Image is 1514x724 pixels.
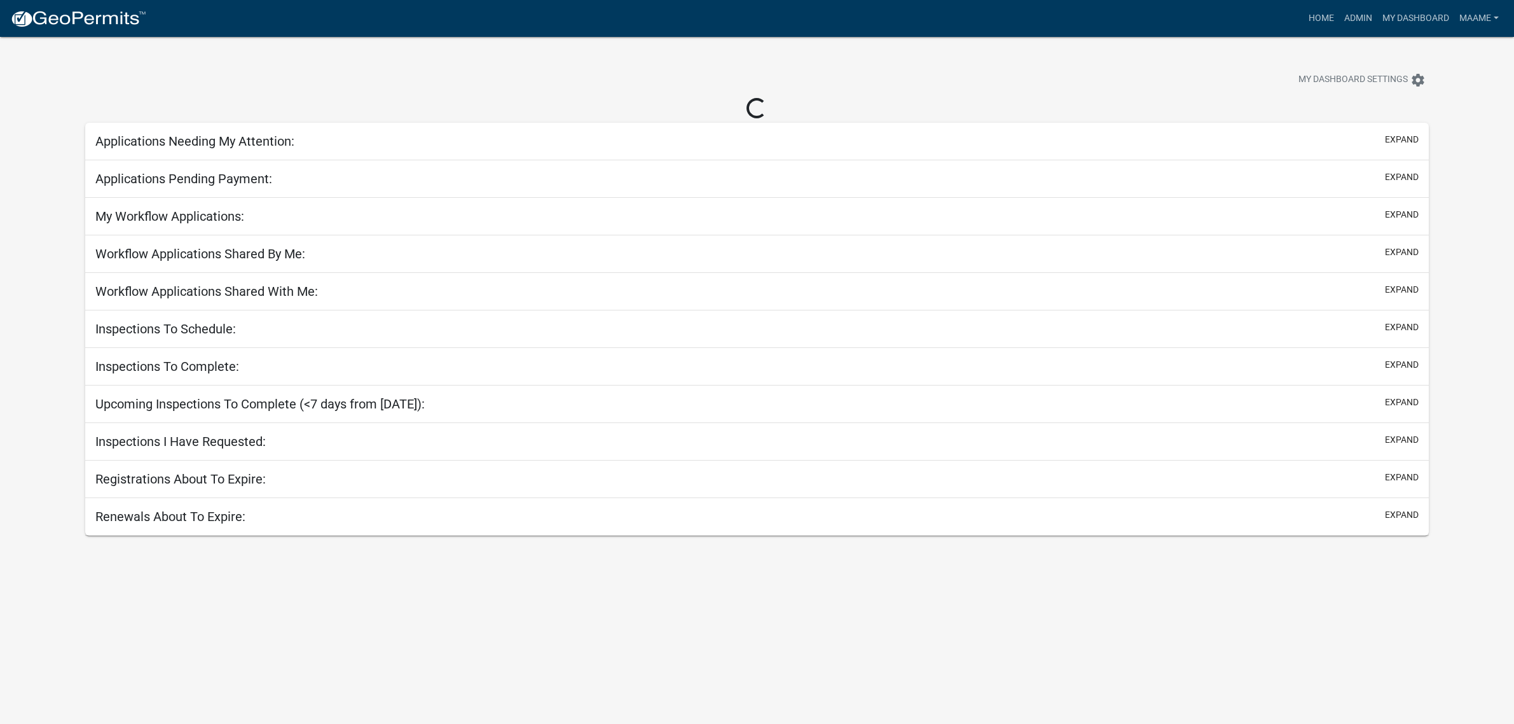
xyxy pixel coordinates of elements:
h5: Workflow Applications Shared By Me: [95,246,305,261]
span: My Dashboard Settings [1298,73,1408,88]
i: settings [1410,73,1426,88]
button: My Dashboard Settingssettings [1288,67,1436,92]
button: expand [1385,246,1419,259]
h5: Workflow Applications Shared With Me: [95,284,318,299]
button: expand [1385,508,1419,522]
h5: Inspections To Complete: [95,359,239,374]
button: expand [1385,133,1419,146]
h5: Inspections I Have Requested: [95,434,266,449]
button: expand [1385,358,1419,372]
a: My Dashboard [1377,6,1454,31]
button: expand [1385,208,1419,221]
h5: Applications Needing My Attention: [95,134,294,149]
button: expand [1385,321,1419,334]
button: expand [1385,433,1419,447]
button: expand [1385,171,1419,184]
h5: My Workflow Applications: [95,209,244,224]
a: Admin [1339,6,1377,31]
h5: Inspections To Schedule: [95,321,236,337]
button: expand [1385,471,1419,484]
a: Maame [1454,6,1504,31]
h5: Applications Pending Payment: [95,171,272,186]
button: expand [1385,396,1419,409]
button: expand [1385,283,1419,296]
h5: Upcoming Inspections To Complete (<7 days from [DATE]): [95,396,425,412]
a: Home [1304,6,1339,31]
h5: Renewals About To Expire: [95,509,245,524]
h5: Registrations About To Expire: [95,471,266,487]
